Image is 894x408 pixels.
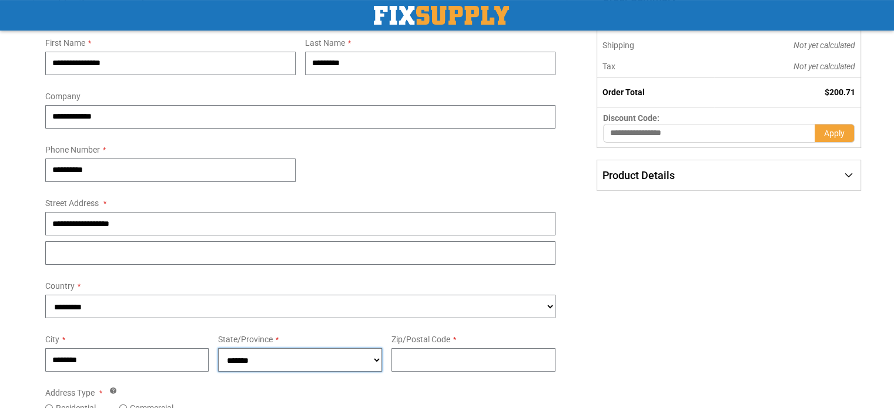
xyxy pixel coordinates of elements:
span: Address Type [45,388,95,397]
span: Phone Number [45,145,100,154]
span: Not yet calculated [793,41,855,50]
strong: Order Total [602,87,645,97]
span: Not yet calculated [793,62,855,71]
img: Fix Industrial Supply [374,6,509,25]
span: Shipping [602,41,634,50]
span: Discount Code: [603,113,659,123]
th: Tax [597,56,714,77]
a: store logo [374,6,509,25]
span: Country [45,281,75,291]
span: First Name [45,38,85,48]
span: Street Address [45,198,99,208]
span: Product Details [602,169,675,181]
span: Last Name [305,38,345,48]
span: Company [45,92,81,101]
span: City [45,335,59,344]
span: Zip/Postal Code [391,335,450,344]
button: Apply [815,124,855,143]
span: Apply [824,129,845,138]
span: $200.71 [825,87,855,97]
span: State/Province [218,335,273,344]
